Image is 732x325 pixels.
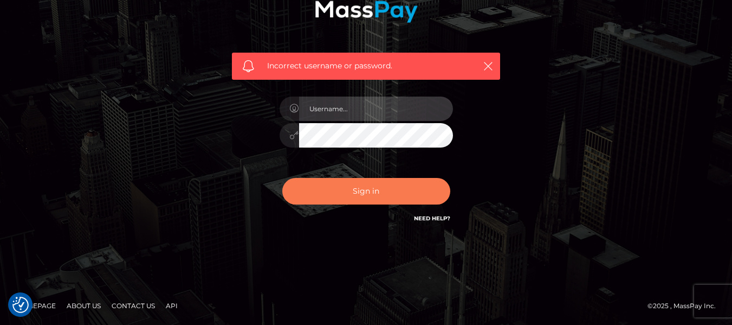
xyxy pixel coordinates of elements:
a: API [161,297,182,314]
span: Incorrect username or password. [267,60,465,72]
a: About Us [62,297,105,314]
a: Contact Us [107,297,159,314]
div: © 2025 , MassPay Inc. [647,300,724,312]
button: Consent Preferences [12,297,29,313]
a: Need Help? [414,215,450,222]
input: Username... [299,97,453,121]
img: Revisit consent button [12,297,29,313]
button: Sign in [282,178,450,205]
a: Homepage [12,297,60,314]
